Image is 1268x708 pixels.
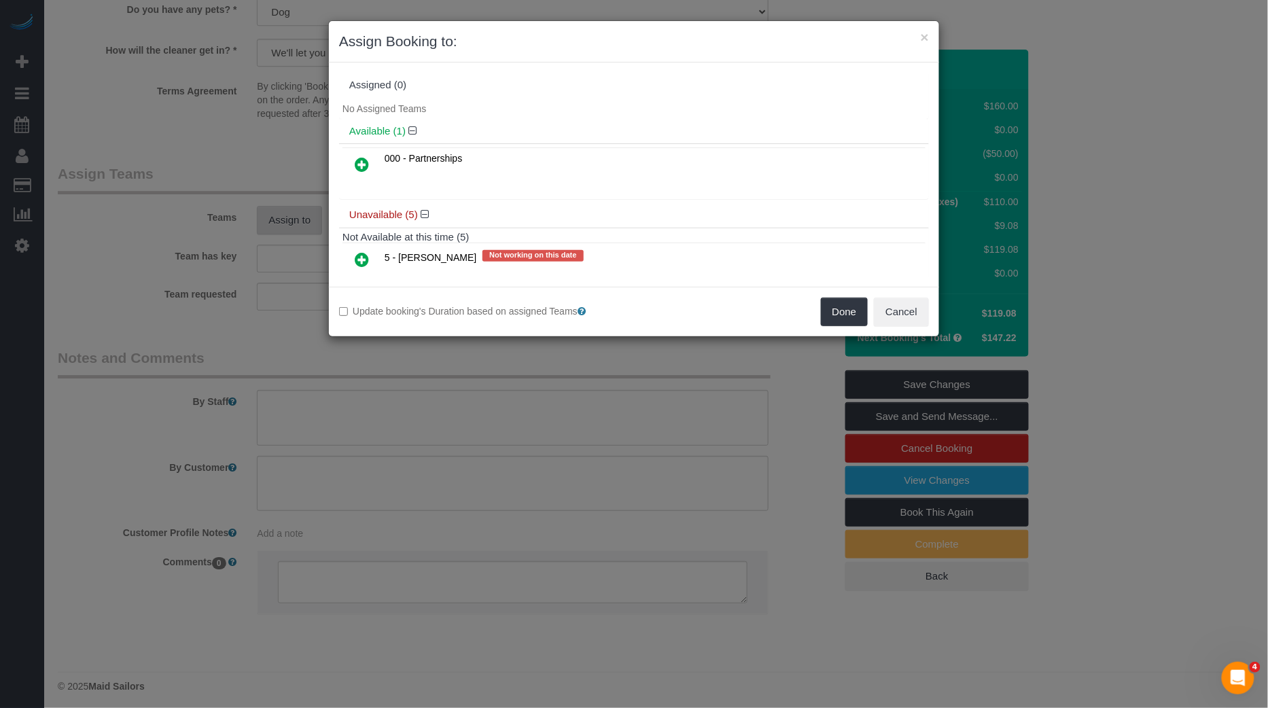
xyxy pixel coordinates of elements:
[482,250,583,261] span: Not working on this date
[385,153,462,164] span: 000 - Partnerships
[921,30,929,44] button: ×
[339,307,348,316] input: Update booking's Duration based on assigned Teams
[1222,662,1254,694] iframe: Intercom live chat
[349,126,919,137] h4: Available (1)
[339,304,624,318] label: Update booking's Duration based on assigned Teams
[385,253,476,264] span: 5 - [PERSON_NAME]
[1250,662,1261,673] span: 4
[339,31,929,52] h3: Assign Booking to:
[342,103,426,114] span: No Assigned Teams
[349,79,919,91] div: Assigned (0)
[349,209,919,221] h4: Unavailable (5)
[874,298,929,326] button: Cancel
[342,232,926,243] h4: Not Available at this time (5)
[821,298,868,326] button: Done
